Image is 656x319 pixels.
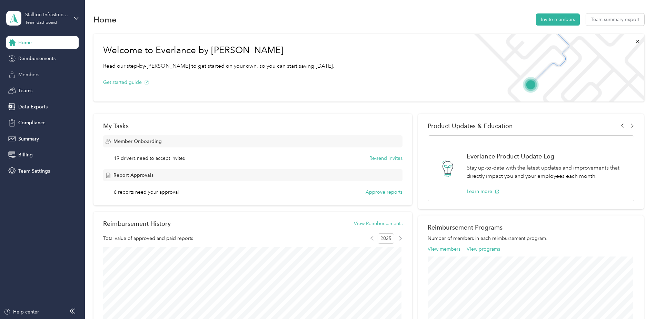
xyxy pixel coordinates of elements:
p: Number of members in each reimbursement program. [428,235,634,242]
h1: Home [93,16,117,23]
button: Help center [4,308,39,316]
span: Report Approvals [113,172,153,179]
button: Approve reports [366,188,402,196]
button: Learn more [467,188,499,195]
span: Compliance [18,119,46,126]
div: Team dashboard [25,21,57,25]
button: Team summary export [586,13,644,26]
span: Billing [18,151,33,158]
h1: Welcome to Everlance by [PERSON_NAME] [103,45,334,56]
button: View Reimbursements [354,220,402,227]
span: 19 drivers need to accept invites [114,155,185,162]
button: Get started guide [103,79,149,86]
span: Product Updates & Education [428,122,513,129]
img: Welcome to everlance [467,34,644,101]
span: Team Settings [18,167,50,175]
p: Read our step-by-[PERSON_NAME] to get started on your own, so you can start saving [DATE]. [103,62,334,70]
div: Stallion Infrastructure Services [25,11,68,18]
h1: Everlance Product Update Log [467,153,627,160]
span: Data Exports [18,103,48,110]
span: Members [18,71,39,78]
p: Stay up-to-date with the latest updates and improvements that directly impact you and your employ... [467,164,627,181]
button: Invite members [536,13,580,26]
h2: Reimbursement Programs [428,224,634,231]
span: 2025 [378,233,394,244]
button: View members [428,245,460,253]
span: Teams [18,87,32,94]
div: My Tasks [103,122,402,129]
span: Total value of approved and paid reports [103,235,193,242]
span: Home [18,39,32,46]
button: View programs [467,245,500,253]
iframe: Everlance-gr Chat Button Frame [617,280,656,319]
span: Member Onboarding [113,138,162,145]
span: Reimbursements [18,55,56,62]
button: Re-send invites [369,155,402,162]
h2: Reimbursement History [103,220,171,227]
span: 6 reports need your approval [114,188,179,196]
span: Summary [18,135,39,143]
